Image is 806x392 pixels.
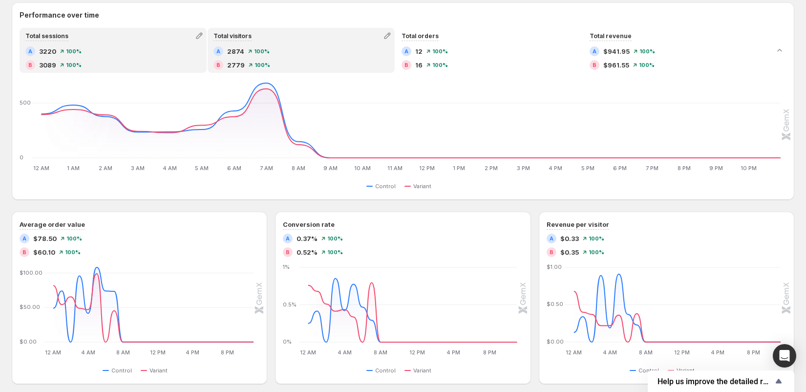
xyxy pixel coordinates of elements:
[131,165,145,172] text: 3 AM
[404,48,408,54] h2: A
[639,48,655,54] span: 100 %
[283,263,290,270] text: 1%
[20,269,42,276] text: $100.00
[28,62,32,68] h2: B
[589,249,604,255] span: 100 %
[99,165,112,172] text: 2 AM
[639,349,653,356] text: 8 AM
[404,180,435,192] button: Variant
[404,365,435,376] button: Variant
[283,219,335,229] h3: Conversion rate
[260,165,273,172] text: 7 AM
[33,165,49,172] text: 12 AM
[283,338,292,345] text: 0%
[65,249,81,255] span: 100 %
[668,365,699,376] button: Variant
[286,236,290,241] h2: A
[453,165,465,172] text: 1 PM
[415,60,423,70] span: 16
[227,165,241,172] text: 6 AM
[603,60,629,70] span: $961.55
[560,247,579,257] span: $0.35
[67,165,80,172] text: 1 AM
[66,236,82,241] span: 100 %
[547,219,609,229] h3: Revenue per visitor
[747,349,760,356] text: 8 PM
[658,375,785,387] button: Show survey - Help us improve the detailed report for A/B campaigns
[517,165,530,172] text: 3 PM
[613,165,627,172] text: 6 PM
[550,249,553,255] h2: B
[327,236,343,241] span: 100 %
[658,377,773,386] span: Help us improve the detailed report for A/B campaigns
[45,349,61,356] text: 12 AM
[20,304,40,310] text: $50.00
[111,367,132,374] span: Control
[116,349,130,356] text: 8 AM
[292,165,305,172] text: 8 AM
[413,182,431,190] span: Variant
[39,60,56,70] span: 3089
[33,247,55,257] span: $60.10
[432,62,448,68] span: 100 %
[150,349,166,356] text: 12 PM
[483,349,496,356] text: 8 PM
[404,62,408,68] h2: B
[297,234,318,243] span: 0.37%
[327,249,343,255] span: 100 %
[566,349,582,356] text: 12 AM
[547,338,564,345] text: $0.00
[485,165,498,172] text: 2 PM
[550,236,553,241] h2: A
[66,62,82,68] span: 100 %
[741,165,757,172] text: 10 PM
[195,165,209,172] text: 5 AM
[22,249,26,255] h2: B
[297,247,318,257] span: 0.52%
[711,349,724,356] text: 4 PM
[39,46,56,56] span: 3220
[560,234,579,243] span: $0.33
[590,32,632,40] span: Total revenue
[387,165,403,172] text: 11 AM
[603,46,630,56] span: $941.95
[255,62,270,68] span: 100 %
[589,236,604,241] span: 100 %
[677,367,695,374] span: Variant
[22,236,26,241] h2: A
[639,62,655,68] span: 100 %
[20,219,85,229] h3: Average order value
[20,99,31,106] text: 500
[354,165,371,172] text: 10 AM
[678,165,691,172] text: 8 PM
[213,32,252,40] span: Total visitors
[141,365,171,376] button: Variant
[409,349,425,356] text: 12 PM
[300,349,316,356] text: 12 AM
[593,62,596,68] h2: B
[366,365,400,376] button: Control
[374,349,388,356] text: 8 AM
[186,349,199,356] text: 4 PM
[216,62,220,68] h2: B
[81,349,95,356] text: 4 AM
[581,165,594,172] text: 5 PM
[630,365,663,376] button: Control
[283,301,297,307] text: 0.5%
[709,165,723,172] text: 9 PM
[547,301,563,307] text: $0.50
[773,344,796,368] div: Open Intercom Messenger
[227,46,244,56] span: 2874
[221,349,234,356] text: 8 PM
[66,48,82,54] span: 100 %
[432,48,448,54] span: 100 %
[547,263,562,270] text: $1.00
[20,10,786,20] h2: Performance over time
[603,349,617,356] text: 4 AM
[227,60,245,70] span: 2779
[20,338,37,345] text: $0.00
[593,48,596,54] h2: A
[323,165,338,172] text: 9 AM
[254,48,270,54] span: 100 %
[638,367,659,374] span: Control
